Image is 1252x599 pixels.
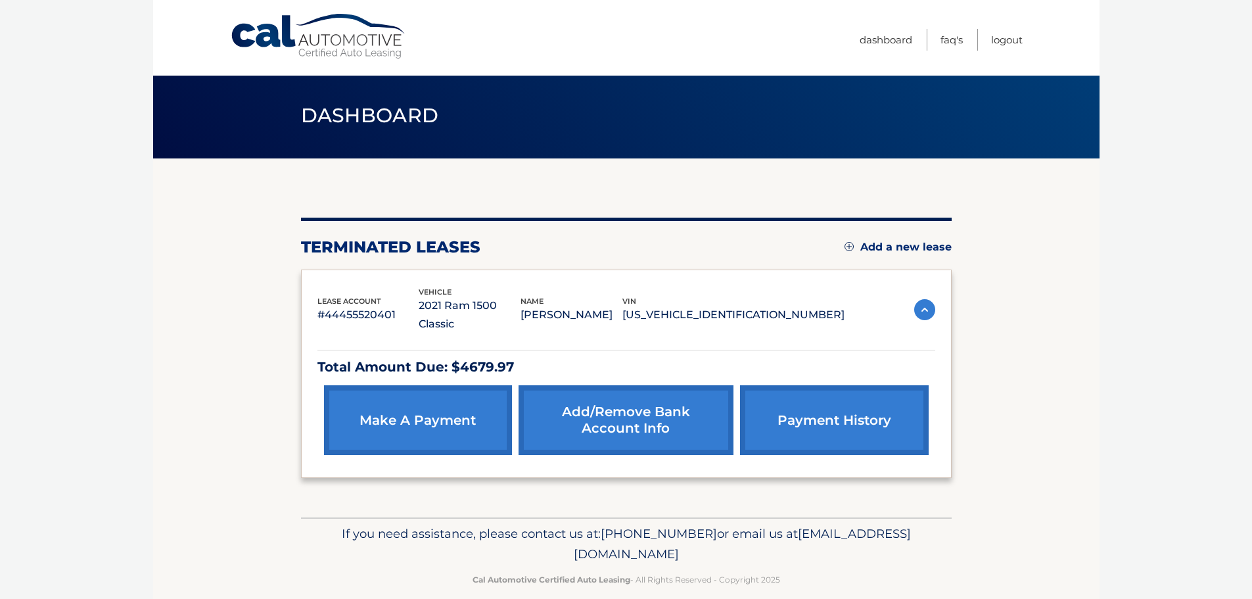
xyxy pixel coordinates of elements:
[519,385,733,455] a: Add/Remove bank account info
[301,237,480,257] h2: terminated leases
[310,523,943,565] p: If you need assistance, please contact us at: or email us at
[521,297,544,306] span: name
[419,297,521,333] p: 2021 Ram 1500 Classic
[622,297,636,306] span: vin
[991,29,1023,51] a: Logout
[301,103,439,128] span: Dashboard
[317,356,935,379] p: Total Amount Due: $4679.97
[845,241,952,254] a: Add a new lease
[473,575,630,585] strong: Cal Automotive Certified Auto Leasing
[310,573,943,587] p: - All Rights Reserved - Copyright 2025
[940,29,963,51] a: FAQ's
[860,29,912,51] a: Dashboard
[521,306,622,324] p: [PERSON_NAME]
[845,242,854,251] img: add.svg
[740,385,928,455] a: payment history
[419,287,452,297] span: vehicle
[317,297,381,306] span: lease account
[230,13,407,60] a: Cal Automotive
[914,299,935,320] img: accordion-active.svg
[601,526,717,541] span: [PHONE_NUMBER]
[324,385,512,455] a: make a payment
[317,306,419,324] p: #44455520401
[622,306,845,324] p: [US_VEHICLE_IDENTIFICATION_NUMBER]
